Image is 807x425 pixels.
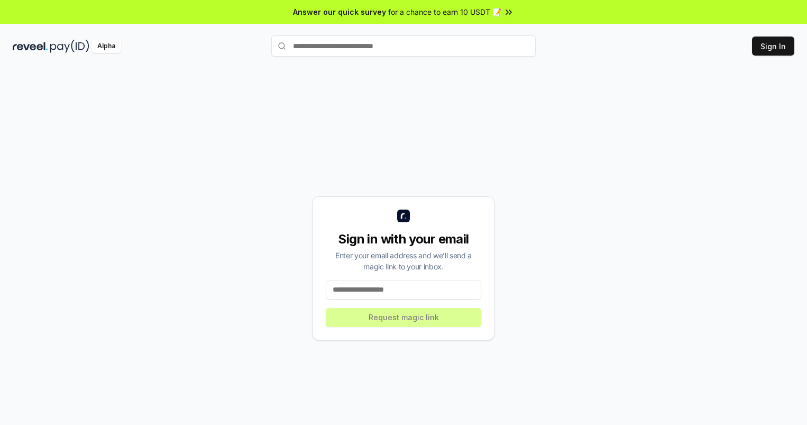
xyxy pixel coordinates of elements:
img: reveel_dark [13,40,48,53]
span: Answer our quick survey [293,6,386,17]
div: Sign in with your email [326,231,481,248]
img: logo_small [397,210,410,222]
span: for a chance to earn 10 USDT 📝 [388,6,501,17]
img: pay_id [50,40,89,53]
button: Sign In [752,37,794,56]
div: Enter your email address and we’ll send a magic link to your inbox. [326,250,481,272]
div: Alpha [91,40,121,53]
